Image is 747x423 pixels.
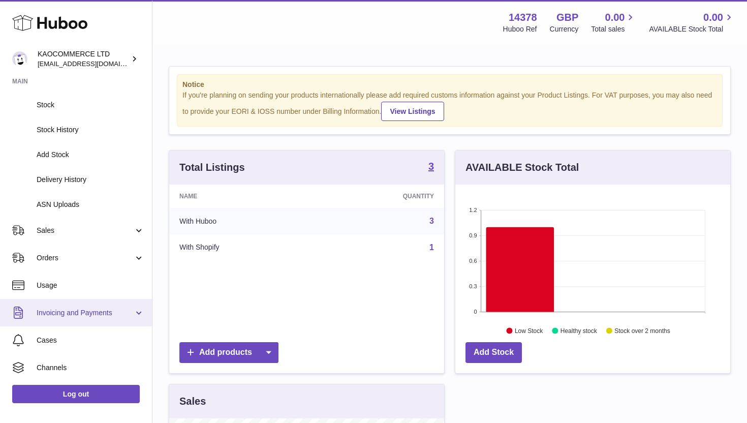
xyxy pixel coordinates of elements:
[469,283,477,289] text: 0.3
[561,327,598,334] text: Healthy stock
[38,59,149,68] span: [EMAIL_ADDRESS][DOMAIN_NAME]
[465,161,579,174] h3: AVAILABLE Stock Total
[37,100,144,110] span: Stock
[550,24,579,34] div: Currency
[469,232,477,238] text: 0.9
[179,342,278,363] a: Add products
[169,185,318,208] th: Name
[37,125,144,135] span: Stock History
[37,175,144,185] span: Delivery History
[37,281,144,290] span: Usage
[182,80,717,89] strong: Notice
[509,11,537,24] strong: 14378
[38,49,129,69] div: KAOCOMMERCE LTD
[169,234,318,261] td: With Shopify
[591,24,636,34] span: Total sales
[37,226,134,235] span: Sales
[169,208,318,234] td: With Huboo
[465,342,522,363] a: Add Stock
[37,150,144,160] span: Add Stock
[649,24,735,34] span: AVAILABLE Stock Total
[605,11,625,24] span: 0.00
[556,11,578,24] strong: GBP
[182,90,717,121] div: If you're planning on sending your products internationally please add required customs informati...
[469,207,477,213] text: 1.2
[469,258,477,264] text: 0.6
[179,395,206,408] h3: Sales
[515,327,543,334] text: Low Stock
[429,217,434,225] a: 3
[703,11,723,24] span: 0.00
[37,308,134,318] span: Invoicing and Payments
[12,51,27,67] img: hello@lunera.co.uk
[429,243,434,252] a: 1
[381,102,444,121] a: View Listings
[614,327,670,334] text: Stock over 2 months
[37,253,134,263] span: Orders
[474,309,477,315] text: 0
[503,24,537,34] div: Huboo Ref
[37,363,144,373] span: Channels
[179,161,245,174] h3: Total Listings
[591,11,636,34] a: 0.00 Total sales
[428,161,434,173] a: 3
[12,385,140,403] a: Log out
[649,11,735,34] a: 0.00 AVAILABLE Stock Total
[318,185,444,208] th: Quantity
[37,200,144,209] span: ASN Uploads
[428,161,434,171] strong: 3
[37,336,144,345] span: Cases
